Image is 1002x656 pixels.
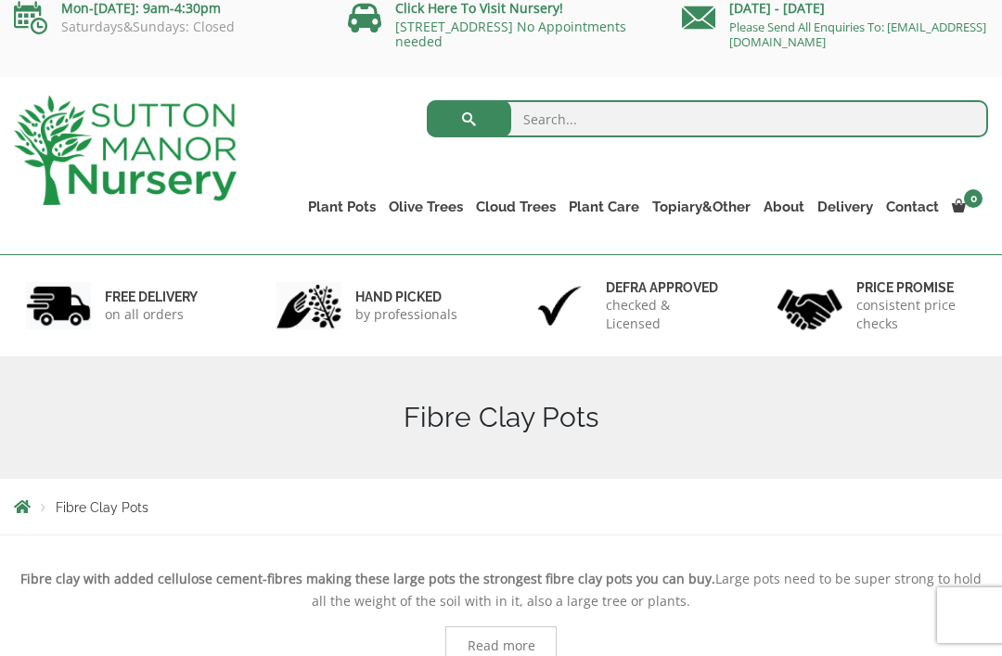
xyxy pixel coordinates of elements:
a: 0 [945,194,988,220]
h6: FREE DELIVERY [105,289,198,305]
a: [STREET_ADDRESS] No Appointments needed [395,18,626,50]
h6: hand picked [355,289,457,305]
a: Cloud Trees [469,194,562,220]
h6: Defra approved [606,279,726,296]
p: Saturdays&Sundays: Closed [14,19,320,34]
a: Contact [880,194,945,220]
span: 0 [964,189,983,208]
p: checked & Licensed [606,296,726,333]
strong: Fibre clay with added cellulose cement-fibres making these large pots the strongest fibre clay po... [20,570,715,587]
a: Delivery [811,194,880,220]
input: Search... [427,100,988,137]
a: Plant Pots [302,194,382,220]
img: 3.jpg [527,282,592,329]
h6: Price promise [856,279,976,296]
p: consistent price checks [856,296,976,333]
img: 4.jpg [777,277,842,334]
span: Fibre Clay Pots [56,500,148,515]
h1: Fibre Clay Pots [14,401,988,434]
img: 1.jpg [26,282,91,329]
a: Topiary&Other [646,194,757,220]
img: logo [14,96,237,205]
p: on all orders [105,305,198,324]
span: Read more [468,639,535,652]
nav: Breadcrumbs [14,499,988,514]
a: Please Send All Enquiries To: [EMAIL_ADDRESS][DOMAIN_NAME] [729,19,986,50]
a: Plant Care [562,194,646,220]
a: About [757,194,811,220]
img: 2.jpg [276,282,341,329]
p: Large pots need to be super strong to hold all the weight of the soil with in it, also a large tr... [14,568,988,612]
p: by professionals [355,305,457,324]
a: Olive Trees [382,194,469,220]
